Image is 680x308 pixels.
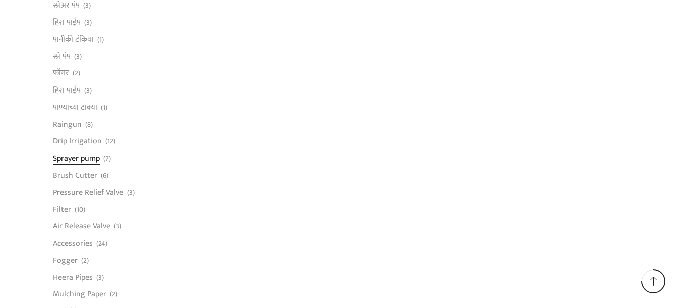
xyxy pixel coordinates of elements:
a: Air Release Valve [53,218,110,235]
span: (3) [84,86,92,96]
span: (3) [114,221,121,232]
a: Heera Pipes [53,269,93,286]
a: Pressure Relief Valve [53,184,123,201]
a: पाण्याच्या टाक्या [53,99,97,116]
span: (24) [96,239,107,249]
span: (1) [97,35,104,45]
span: (3) [127,188,135,198]
a: Raingun [53,116,82,133]
a: पानीकी टंकिया [53,31,94,48]
span: (6) [101,171,108,181]
span: (2) [81,256,89,266]
span: (12) [105,136,115,146]
span: (10) [75,205,85,215]
span: (7) [103,153,111,164]
a: Drip Irrigation [53,133,102,150]
a: Mulching Paper [53,286,106,303]
span: (1) [101,103,107,113]
a: स्प्रे पंप [53,48,71,65]
a: Filter [53,201,71,218]
a: हिरा पाईप [53,14,81,31]
a: फॉगर [53,65,69,82]
a: Brush Cutter [53,167,97,184]
span: (3) [84,18,92,28]
span: (3) [96,273,104,283]
span: (2) [110,289,117,299]
a: Fogger [53,252,78,269]
span: (3) [74,52,82,62]
a: हिरा पाईप [53,82,81,99]
a: Accessories [53,235,93,252]
a: Sprayer pump [53,150,100,167]
span: (2) [73,68,80,79]
span: (3) [83,1,91,11]
span: (8) [85,120,93,130]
